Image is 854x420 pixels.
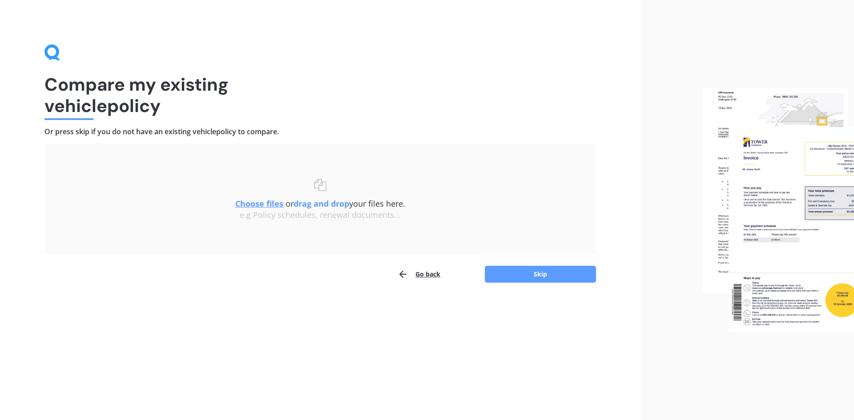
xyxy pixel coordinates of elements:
[44,74,596,116] h1: Compare my existing vehicle policy
[398,265,440,283] button: Go back
[702,88,854,332] img: files.webp
[485,266,596,283] button: Skip
[44,127,596,136] h4: Or press skip if you do not have an existing vehicle policy to compare.
[235,198,405,209] span: or your files here.
[294,198,349,209] b: drag and drop
[235,198,283,209] u: Choose files
[62,210,578,220] div: e.g Policy schedules, renewal documents...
